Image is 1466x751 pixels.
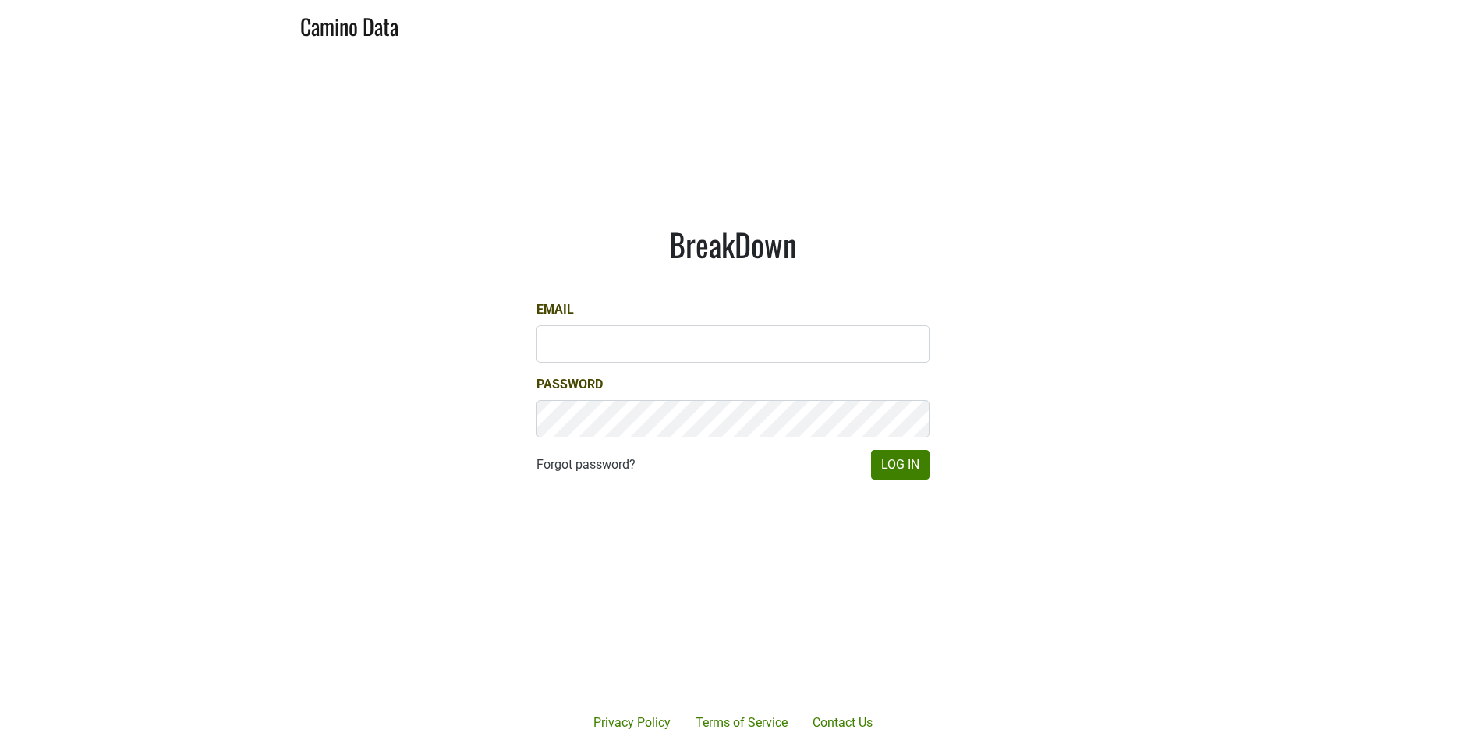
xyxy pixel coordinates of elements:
label: Email [536,300,574,319]
label: Password [536,375,603,394]
button: Log In [871,450,930,480]
a: Forgot password? [536,455,636,474]
h1: BreakDown [536,225,930,263]
a: Camino Data [300,6,398,43]
a: Terms of Service [683,707,800,739]
a: Privacy Policy [581,707,683,739]
a: Contact Us [800,707,885,739]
